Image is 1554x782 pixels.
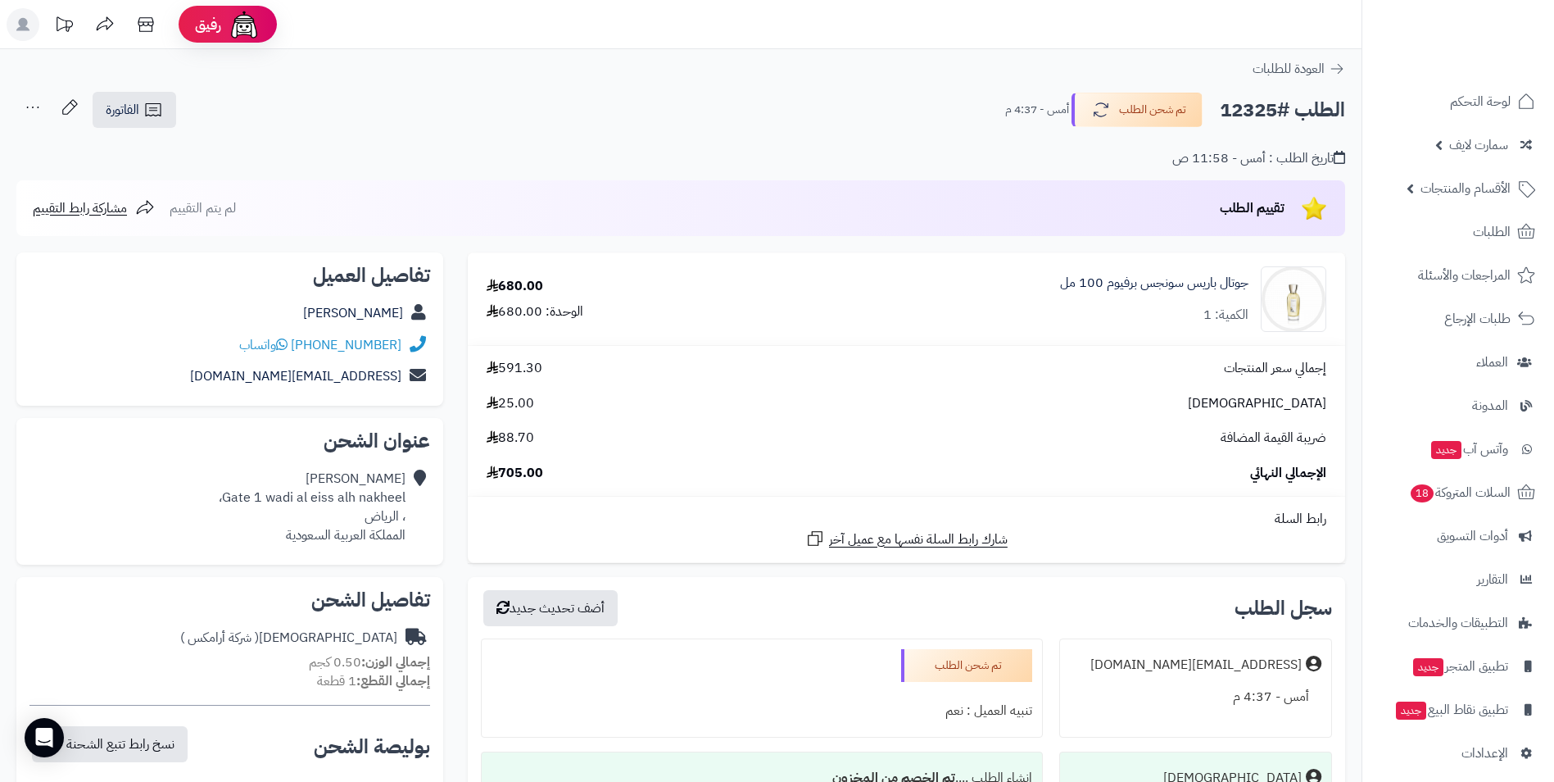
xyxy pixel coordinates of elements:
[901,649,1032,682] div: تم شحن الطلب
[1262,266,1325,332] img: 1673972028-711367106501-goutal-songes-edp-spray-50-ml-w-ng-1-90x90.png
[1409,481,1511,504] span: السلات المتروكة
[1372,473,1544,512] a: السلات المتروكة18
[1437,525,1508,548] span: أدوات التسويق
[1372,560,1544,599] a: التقارير
[170,198,236,218] span: لم يتم التقييم
[487,359,542,378] span: 591.30
[487,394,534,413] span: 25.00
[1477,568,1508,591] span: التقارير
[1235,598,1332,618] h3: سجل الطلب
[1473,221,1511,243] span: الطلبات
[1253,59,1345,79] a: العودة للطلبات
[1418,264,1511,287] span: المراجعات والأسئلة
[190,366,401,386] a: [EMAIL_ADDRESS][DOMAIN_NAME]
[309,652,430,672] small: 0.50 كجم
[356,671,430,691] strong: إجمالي القطع:
[1372,212,1544,252] a: الطلبات
[1372,430,1544,469] a: وآتس آبجديد
[487,277,543,296] div: 680.00
[487,464,543,483] span: 705.00
[1090,656,1302,675] div: [EMAIL_ADDRESS][DOMAIN_NAME]
[361,652,430,672] strong: إجمالي الوزن:
[66,734,174,754] span: نسخ رابط تتبع الشحنة
[106,100,139,120] span: الفاتورة
[1005,102,1069,118] small: أمس - 4:37 م
[1060,274,1248,293] a: جوتال باريس سونجس برفيوم 100 مل
[1071,93,1203,127] button: تم شحن الطلب
[474,510,1339,529] div: رابط السلة
[1449,134,1508,157] span: سمارت لايف
[93,92,176,128] a: الفاتورة
[33,198,127,218] span: مشاركة رابط التقييم
[483,590,618,626] button: أضف تحديث جديد
[1394,698,1508,721] span: تطبيق نقاط البيع
[1450,90,1511,113] span: لوحة التحكم
[1372,603,1544,643] a: التطبيقات والخدمات
[1220,198,1284,218] span: تقييم الطلب
[1372,386,1544,425] a: المدونة
[1396,702,1426,720] span: جديد
[1372,516,1544,556] a: أدوات التسويق
[1443,36,1538,70] img: logo-2.png
[1372,299,1544,339] a: طلبات الإرجاع
[1408,612,1508,634] span: التطبيقات والخدمات
[829,530,1008,549] span: شارك رابط السلة نفسها مع عميل آخر
[219,470,405,544] div: [PERSON_NAME] Gate 1 wadi al eiss alh nakheel، ، الرياض المملكة العربية السعودية
[1221,429,1326,448] span: ضريبة القيمة المضافة
[1172,149,1345,168] div: تاريخ الطلب : أمس - 11:58 ص
[317,671,430,691] small: 1 قطعة
[1250,464,1326,483] span: الإجمالي النهائي
[1372,343,1544,382] a: العملاء
[1070,681,1321,713] div: أمس - 4:37 م
[29,431,430,451] h2: عنوان الشحن
[487,429,534,448] span: 88.70
[487,302,583,321] div: الوحدة: 680.00
[1188,394,1326,413] span: [DEMOGRAPHIC_DATA]
[180,628,259,648] span: ( شركة أرامكس )
[1420,177,1511,200] span: الأقسام والمنتجات
[1411,655,1508,678] span: تطبيق المتجر
[1220,93,1345,127] h2: الطلب #12325
[492,695,1032,727] div: تنبيه العميل : نعم
[1253,59,1325,79] span: العودة للطلبات
[29,590,430,610] h2: تفاصيل الشحن
[228,8,261,41] img: ai-face.png
[32,726,188,762] button: نسخ رابط تتبع الشحنة
[291,335,401,355] a: [PHONE_NUMBER]
[1431,441,1461,459] span: جديد
[1372,734,1544,773] a: الإعدادات
[1224,359,1326,378] span: إجمالي سعر المنتجات
[1411,484,1434,503] span: 18
[1372,256,1544,295] a: المراجعات والأسئلة
[805,529,1008,549] a: شارك رابط السلة نفسها مع عميل آخر
[33,198,155,218] a: مشاركة رابط التقييم
[1472,394,1508,417] span: المدونة
[1372,690,1544,730] a: تطبيق نقاط البيعجديد
[1476,351,1508,374] span: العملاء
[314,737,430,757] h2: بوليصة الشحن
[43,8,84,45] a: تحديثات المنصة
[1413,658,1443,676] span: جديد
[180,629,397,648] div: [DEMOGRAPHIC_DATA]
[29,266,430,285] h2: تفاصيل العميل
[1203,306,1248,325] div: الكمية: 1
[1461,742,1508,765] span: الإعدادات
[303,303,403,323] a: [PERSON_NAME]
[25,718,64,757] div: Open Intercom Messenger
[1372,82,1544,121] a: لوحة التحكم
[1429,438,1508,461] span: وآتس آب
[195,15,221,34] span: رفيق
[1444,307,1511,330] span: طلبات الإرجاع
[1372,647,1544,686] a: تطبيق المتجرجديد
[239,335,288,355] a: واتساب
